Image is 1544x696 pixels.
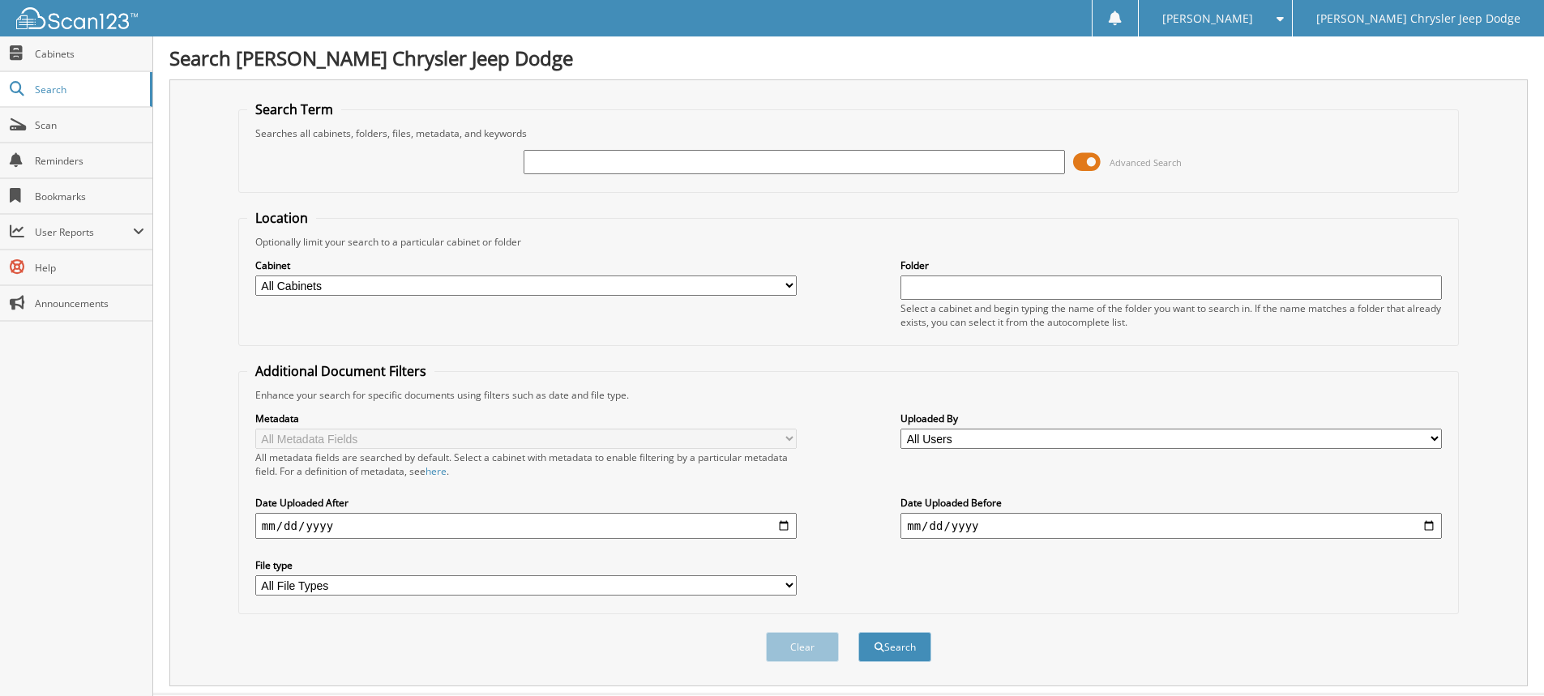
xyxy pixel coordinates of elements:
[169,45,1528,71] h1: Search [PERSON_NAME] Chrysler Jeep Dodge
[247,362,434,380] legend: Additional Document Filters
[255,496,797,510] label: Date Uploaded After
[766,632,839,662] button: Clear
[247,100,341,118] legend: Search Term
[900,412,1442,425] label: Uploaded By
[900,496,1442,510] label: Date Uploaded Before
[35,118,144,132] span: Scan
[255,513,797,539] input: start
[247,126,1450,140] div: Searches all cabinets, folders, files, metadata, and keywords
[35,47,144,61] span: Cabinets
[1162,14,1253,23] span: [PERSON_NAME]
[858,632,931,662] button: Search
[900,301,1442,329] div: Select a cabinet and begin typing the name of the folder you want to search in. If the name match...
[900,258,1442,272] label: Folder
[35,190,144,203] span: Bookmarks
[35,261,144,275] span: Help
[247,209,316,227] legend: Location
[426,464,447,478] a: here
[1316,14,1520,23] span: [PERSON_NAME] Chrysler Jeep Dodge
[35,83,142,96] span: Search
[247,235,1450,249] div: Optionally limit your search to a particular cabinet or folder
[900,513,1442,539] input: end
[35,154,144,168] span: Reminders
[255,412,797,425] label: Metadata
[255,450,797,478] div: All metadata fields are searched by default. Select a cabinet with metadata to enable filtering b...
[16,7,138,29] img: scan123-logo-white.svg
[255,258,797,272] label: Cabinet
[35,225,133,239] span: User Reports
[247,388,1450,402] div: Enhance your search for specific documents using filters such as date and file type.
[255,558,797,572] label: File type
[35,297,144,310] span: Announcements
[1110,156,1182,169] span: Advanced Search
